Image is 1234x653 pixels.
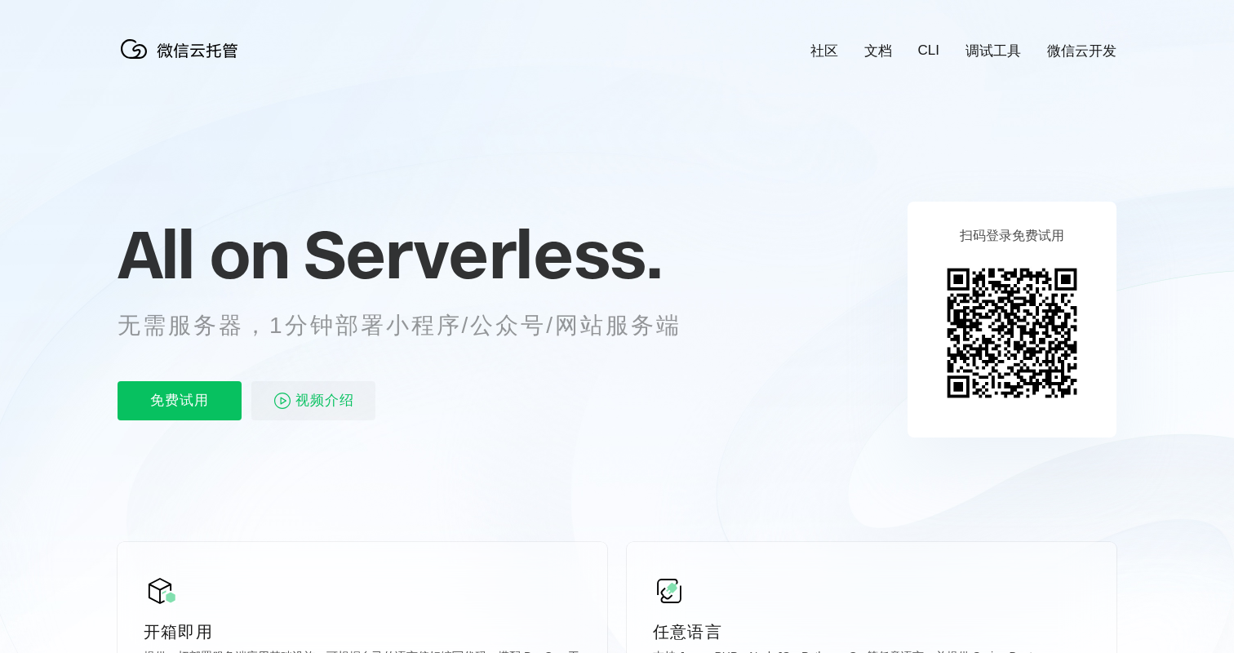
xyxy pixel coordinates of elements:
[1047,42,1116,60] a: 微信云开发
[144,620,581,643] p: 开箱即用
[118,33,248,65] img: 微信云托管
[965,42,1021,60] a: 调试工具
[118,381,242,420] p: 免费试用
[864,42,892,60] a: 文档
[118,213,288,295] span: All on
[295,381,354,420] span: 视频介绍
[118,54,248,68] a: 微信云托管
[304,213,662,295] span: Serverless.
[918,42,939,59] a: CLI
[273,391,292,411] img: video_play.svg
[653,620,1090,643] p: 任意语言
[960,228,1064,245] p: 扫码登录免费试用
[118,309,712,342] p: 无需服务器，1分钟部署小程序/公众号/网站服务端
[810,42,838,60] a: 社区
